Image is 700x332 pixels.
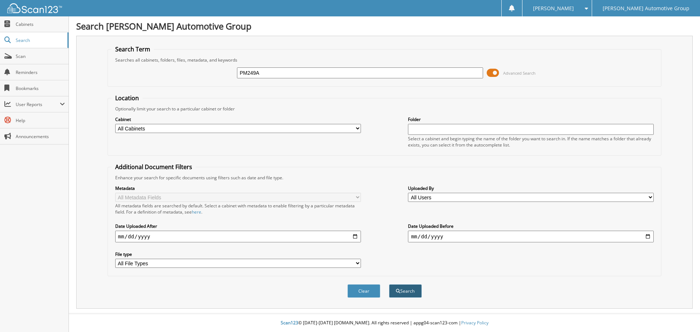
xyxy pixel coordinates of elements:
[112,175,658,181] div: Enhance your search for specific documents using filters such as date and file type.
[115,116,361,122] label: Cabinet
[112,94,143,102] legend: Location
[347,284,380,298] button: Clear
[461,320,489,326] a: Privacy Policy
[76,20,693,32] h1: Search [PERSON_NAME] Automotive Group
[16,85,65,91] span: Bookmarks
[16,101,60,108] span: User Reports
[16,21,65,27] span: Cabinets
[112,45,154,53] legend: Search Term
[408,136,654,148] div: Select a cabinet and begin typing the name of the folder you want to search in. If the name match...
[503,70,536,76] span: Advanced Search
[112,163,196,171] legend: Additional Document Filters
[16,69,65,75] span: Reminders
[112,57,658,63] div: Searches all cabinets, folders, files, metadata, and keywords
[408,185,654,191] label: Uploaded By
[533,6,574,11] span: [PERSON_NAME]
[603,6,689,11] span: [PERSON_NAME] Automotive Group
[115,231,361,242] input: start
[115,185,361,191] label: Metadata
[115,223,361,229] label: Date Uploaded After
[69,314,700,332] div: © [DATE]-[DATE] [DOMAIN_NAME]. All rights reserved | appg04-scan123-com |
[16,37,64,43] span: Search
[408,231,654,242] input: end
[115,203,361,215] div: All metadata fields are searched by default. Select a cabinet with metadata to enable filtering b...
[408,223,654,229] label: Date Uploaded Before
[664,297,700,332] iframe: Chat Widget
[7,3,62,13] img: scan123-logo-white.svg
[281,320,298,326] span: Scan123
[16,133,65,140] span: Announcements
[408,116,654,122] label: Folder
[389,284,422,298] button: Search
[115,251,361,257] label: File type
[192,209,201,215] a: here
[16,53,65,59] span: Scan
[112,106,658,112] div: Optionally limit your search to a particular cabinet or folder
[16,117,65,124] span: Help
